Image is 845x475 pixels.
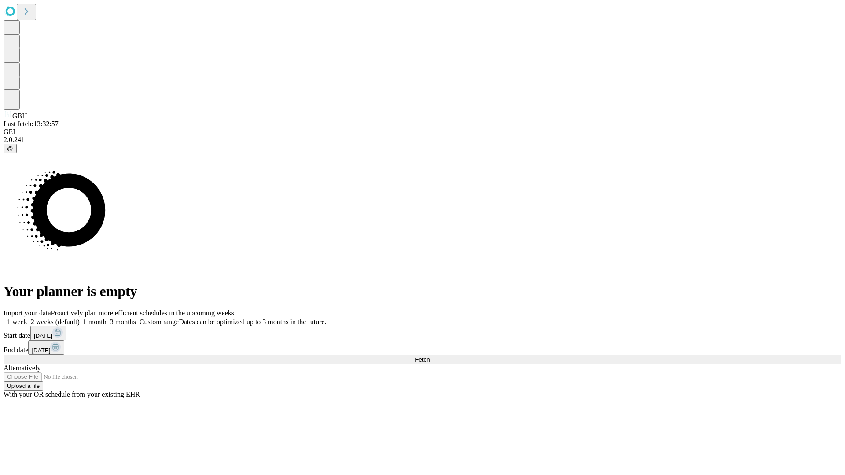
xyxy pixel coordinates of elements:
[7,145,13,152] span: @
[4,340,841,355] div: End date
[51,309,236,317] span: Proactively plan more efficient schedules in the upcoming weeks.
[31,318,80,325] span: 2 weeks (default)
[4,120,59,128] span: Last fetch: 13:32:57
[415,356,430,363] span: Fetch
[4,283,841,300] h1: Your planner is empty
[32,347,50,354] span: [DATE]
[34,332,52,339] span: [DATE]
[4,128,841,136] div: GEI
[28,340,64,355] button: [DATE]
[179,318,326,325] span: Dates can be optimized up to 3 months in the future.
[4,381,43,391] button: Upload a file
[30,326,66,340] button: [DATE]
[12,112,27,120] span: GBH
[4,355,841,364] button: Fetch
[140,318,179,325] span: Custom range
[110,318,136,325] span: 3 months
[4,144,17,153] button: @
[83,318,107,325] span: 1 month
[4,326,841,340] div: Start date
[4,391,140,398] span: With your OR schedule from your existing EHR
[4,364,40,372] span: Alternatively
[4,309,51,317] span: Import your data
[7,318,27,325] span: 1 week
[4,136,841,144] div: 2.0.241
